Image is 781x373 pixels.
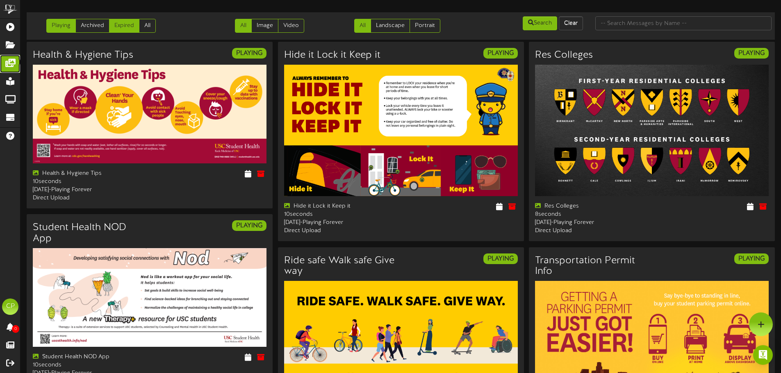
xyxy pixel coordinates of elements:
[354,19,371,33] a: All
[33,194,143,202] div: Direct Upload
[738,255,765,262] strong: PLAYING
[284,219,395,227] div: [DATE] - Playing Forever
[284,65,518,196] img: 8078fc3a-9f9a-453f-b3b5-2c4b3ff7310e.png
[33,170,143,178] div: Health & Hygiene Tips
[410,19,440,33] a: Portrait
[109,19,139,33] a: Expired
[487,50,514,57] strong: PLAYING
[12,325,19,333] span: 0
[33,50,133,61] h3: Health & Hygiene Tips
[33,178,143,186] div: 10 seconds
[33,222,143,244] h3: Student Health NOD App
[371,19,410,33] a: Landscape
[278,19,304,33] a: Video
[284,50,380,61] h3: Hide it Lock it Keep it
[284,210,395,219] div: 10 seconds
[33,65,266,163] img: 69bb3e77-2405-4214-bb11-12b0dc5b5bab.jpg
[535,227,646,235] div: Direct Upload
[236,50,262,57] strong: PLAYING
[559,16,583,30] button: Clear
[738,50,765,57] strong: PLAYING
[33,186,143,194] div: [DATE] - Playing Forever
[2,298,18,315] div: CP
[33,361,143,369] div: 10 seconds
[33,248,266,346] img: 8d0fa12d-20cf-4f3b-832a-7675f361d72e.jpg
[284,202,395,210] div: Hide it Lock it Keep it
[595,16,772,30] input: -- Search Messages by Name --
[236,222,262,229] strong: PLAYING
[33,353,143,361] div: Student Health NOD App
[535,210,646,219] div: 8 seconds
[535,219,646,227] div: [DATE] - Playing Forever
[535,65,769,196] img: f7eff15c-4c10-4634-a52a-51a7573c35cc.jpg
[46,19,76,33] a: Playing
[284,255,395,277] h3: Ride safe Walk safe Give way
[535,50,593,61] h3: Res Colleges
[235,19,252,33] a: All
[535,255,646,277] h3: Transportation Permit Info
[753,345,773,365] div: Open Intercom Messenger
[75,19,109,33] a: Archived
[487,255,514,262] strong: PLAYING
[284,227,395,235] div: Direct Upload
[535,202,646,210] div: Res Colleges
[523,16,557,30] button: Search
[139,19,156,33] a: All
[251,19,278,33] a: Image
